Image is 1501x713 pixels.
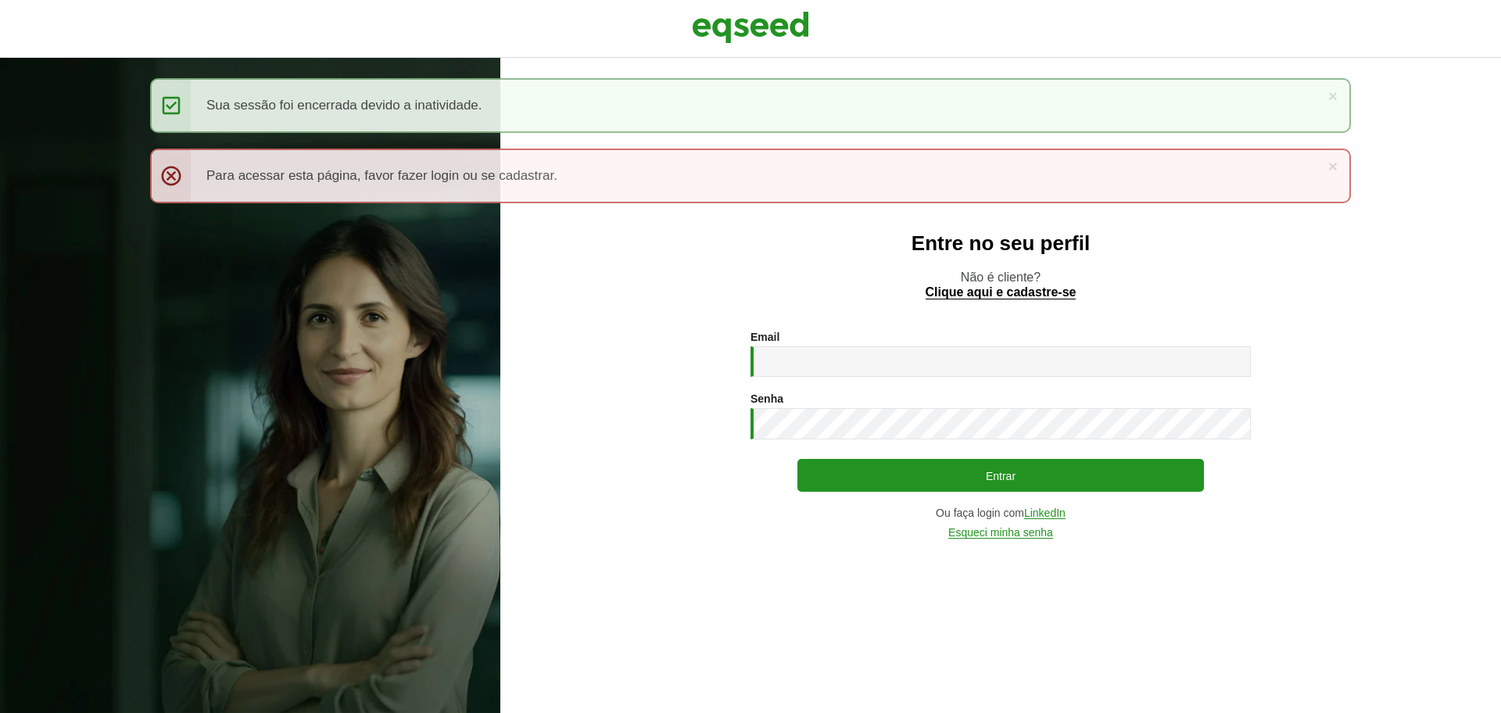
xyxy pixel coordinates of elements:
a: Clique aqui e cadastre-se [926,286,1076,299]
h2: Entre no seu perfil [532,232,1470,255]
a: × [1328,88,1338,104]
button: Entrar [797,459,1204,492]
p: Não é cliente? [532,270,1470,299]
a: Esqueci minha senha [948,527,1053,539]
div: Sua sessão foi encerrada devido a inatividade. [150,78,1351,133]
img: EqSeed Logo [692,8,809,47]
label: Email [750,331,779,342]
a: × [1328,158,1338,174]
label: Senha [750,393,783,404]
div: Para acessar esta página, favor fazer login ou se cadastrar. [150,149,1351,203]
div: Ou faça login com [750,507,1251,519]
a: LinkedIn [1024,507,1066,519]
